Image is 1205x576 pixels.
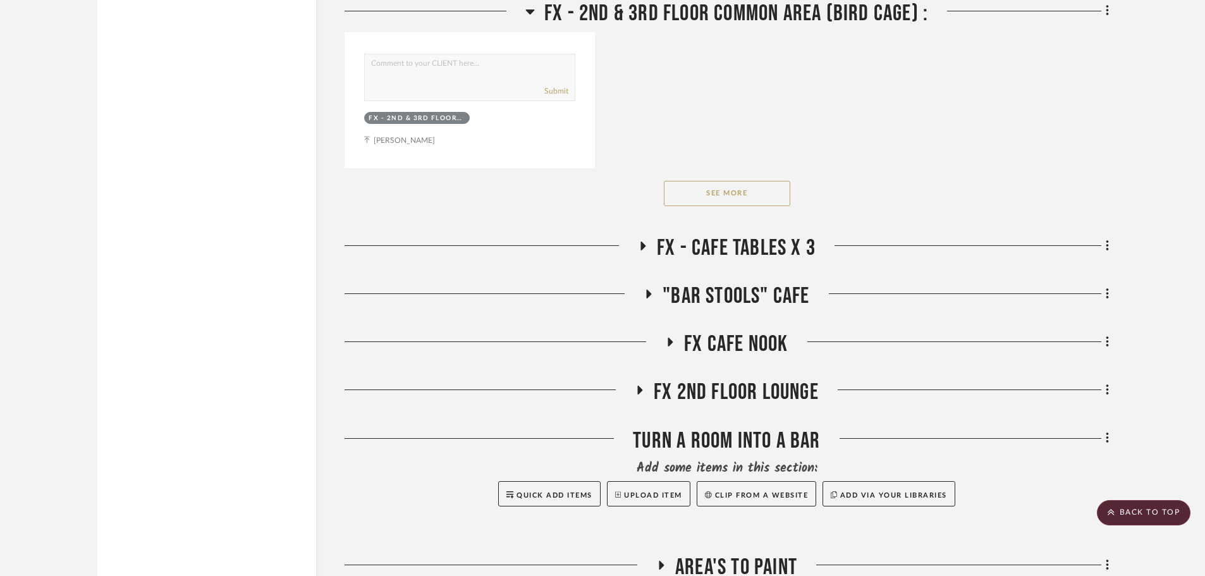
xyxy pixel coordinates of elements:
[657,235,816,262] span: FX - Cafe Tables X 3
[654,379,819,406] span: FX 2nd Floor Lounge
[607,481,690,506] button: Upload Item
[684,331,788,358] span: FX Cafe Nook
[517,492,592,499] span: Quick Add Items
[1097,500,1190,525] scroll-to-top-button: BACK TO TOP
[823,481,955,506] button: Add via your libraries
[544,85,568,97] button: Submit
[498,481,601,506] button: Quick Add Items
[697,481,816,506] button: Clip from a website
[664,181,790,206] button: See More
[663,283,809,310] span: "Bar Stools" Cafe
[369,114,462,123] div: FX - 2nd & 3rd Floor Common Area (Bird cage) :
[345,460,1109,477] div: Add some items in this section:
